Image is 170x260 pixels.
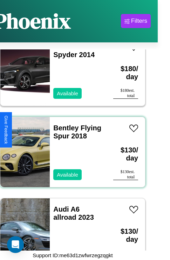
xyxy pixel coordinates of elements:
h3: $ 130 / day [113,220,138,251]
a: Maserati Spyder 2014 [53,43,95,59]
p: Available [57,170,78,179]
div: Filters [131,18,147,25]
p: Support ID: me63d1zwfwrzegzqgkt [33,251,113,260]
button: Filters [121,14,151,28]
p: Available [57,89,78,98]
div: $ 180 est. total [113,88,138,99]
a: Audi A6 allroad 2023 [53,205,94,221]
h3: $ 180 / day [113,58,138,88]
div: Open Intercom Messenger [7,236,24,253]
div: Give Feedback [4,116,8,144]
a: Bentley Flying Spur 2018 [53,124,101,140]
h3: $ 130 / day [113,139,138,169]
div: $ 130 est. total [113,169,138,180]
